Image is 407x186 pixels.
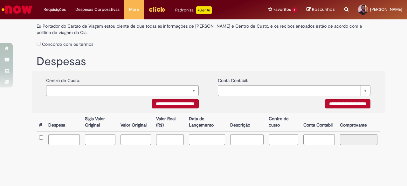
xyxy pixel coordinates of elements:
label: Concordo com os termos [42,41,93,47]
span: Despesas Corporativas [75,6,120,13]
th: Comprovante [337,113,380,131]
th: Data de Lançamento [186,113,228,131]
h1: Despesas [37,55,380,68]
p: +GenAi [196,6,212,14]
th: Descrição [228,113,266,131]
label: Centro de Custo: [46,74,80,84]
th: Sigla Valor Original [82,113,118,131]
span: Rascunhos [312,6,335,12]
span: Requisições [44,6,66,13]
span: 1 [292,7,297,13]
a: Limpar campo {0} [46,85,199,96]
span: [PERSON_NAME] [370,7,402,12]
img: click_logo_yellow_360x200.png [148,4,166,14]
th: Conta Contabil [301,113,337,131]
th: Despesa [46,113,82,131]
div: Padroniza [175,6,212,14]
img: ServiceNow [1,3,33,16]
a: Limpar campo {0} [218,85,370,96]
a: Rascunhos [307,7,335,13]
span: More [129,6,139,13]
th: # [37,113,46,131]
label: Conta Contabil: [218,74,248,84]
th: Valor Original [118,113,154,131]
span: Favoritos [273,6,291,13]
th: Valor Real (R$) [154,113,186,131]
label: Eu Portador do Cartão de Viagem estou ciente de que todas as informações de [PERSON_NAME] e Centr... [37,20,380,36]
th: Centro de custo [266,113,301,131]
